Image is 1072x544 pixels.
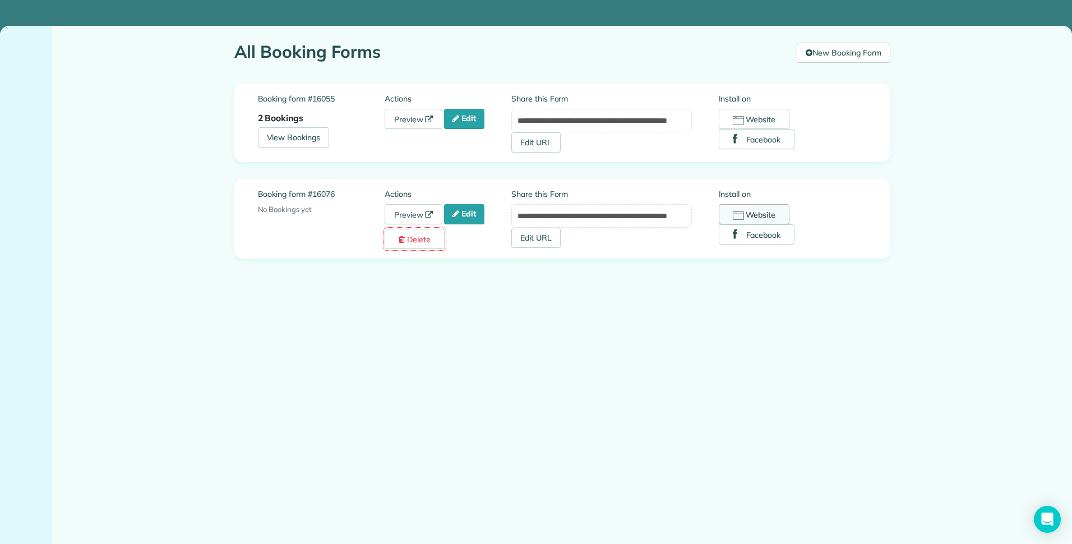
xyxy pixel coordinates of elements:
label: Booking form #16055 [258,93,385,104]
label: Share this Form [511,93,692,104]
a: Delete [385,229,445,249]
label: Install on [719,188,867,200]
label: Booking form #16076 [258,188,385,200]
label: Share this Form [511,188,692,200]
button: Facebook [719,224,795,245]
a: Edit URL [511,228,561,248]
a: Edit URL [511,132,561,153]
a: Edit [444,109,484,129]
button: Website [719,109,790,129]
a: Edit [444,204,484,224]
a: Preview [385,204,443,224]
a: New Booking Form [797,43,890,63]
label: Install on [719,93,867,104]
span: No Bookings yet [258,205,312,214]
label: Actions [385,188,511,200]
label: Actions [385,93,511,104]
h1: All Booking Forms [234,43,789,61]
button: Website [719,204,790,224]
strong: 2 Bookings [258,112,304,123]
button: Facebook [719,129,795,149]
div: Open Intercom Messenger [1034,506,1061,533]
a: Preview [385,109,443,129]
a: View Bookings [258,127,330,147]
